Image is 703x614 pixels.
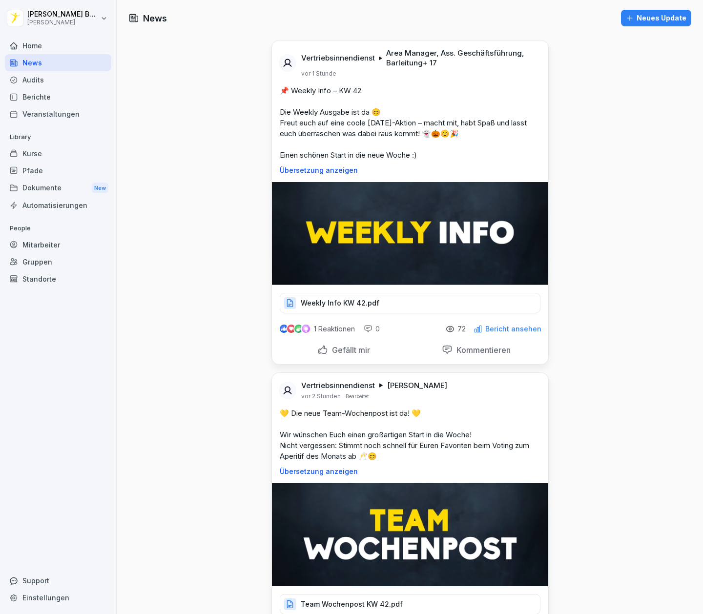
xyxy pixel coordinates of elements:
[457,325,466,333] p: 72
[280,301,540,311] a: Weekly Info KW 42.pdf
[5,88,111,105] a: Berichte
[280,85,540,161] p: 📌 Weekly Info – KW 42 Die Weekly Ausgabe ist da 😊 Freut euch auf eine coole [DATE]-Aktion – macht...
[301,53,375,63] p: Vertriebsinnendienst
[280,602,540,612] a: Team Wochenpost KW 42.pdf
[301,381,375,390] p: Vertriebsinnendienst
[294,325,303,333] img: celebrate
[288,325,295,332] img: love
[301,392,341,400] p: vor 2 Stunden
[5,197,111,214] a: Automatisierungen
[386,48,537,68] p: Area Manager, Ass. Geschäftsführung, Barleitung + 17
[5,105,111,123] a: Veranstaltungen
[5,71,111,88] a: Audits
[272,182,548,285] img: voxm6bmoftu0pi8jybjpepa1.png
[621,10,691,26] button: Neues Update
[272,483,548,586] img: itbev4jmiwke9alvgx05ez1k.png
[5,179,111,197] a: DokumenteNew
[280,166,540,174] p: Übersetzung anzeigen
[5,162,111,179] a: Pfade
[5,37,111,54] a: Home
[302,325,310,333] img: inspiring
[301,70,336,78] p: vor 1 Stunde
[5,145,111,162] a: Kurse
[5,129,111,145] p: Library
[626,13,686,23] div: Neues Update
[5,221,111,236] p: People
[5,589,111,606] a: Einstellungen
[92,183,108,194] div: New
[5,270,111,287] a: Standorte
[346,392,369,400] p: Bearbeitet
[5,54,111,71] a: News
[485,325,541,333] p: Bericht ansehen
[301,599,403,609] p: Team Wochenpost KW 42.pdf
[301,298,379,308] p: Weekly Info KW 42.pdf
[143,12,167,25] h1: News
[364,324,380,334] div: 0
[5,572,111,589] div: Support
[27,10,99,19] p: [PERSON_NAME] Bogomolec
[387,381,447,390] p: [PERSON_NAME]
[453,345,511,355] p: Kommentieren
[5,179,111,197] div: Dokumente
[5,236,111,253] a: Mitarbeiter
[328,345,370,355] p: Gefällt mir
[314,325,355,333] p: 1 Reaktionen
[280,468,540,475] p: Übersetzung anzeigen
[27,19,99,26] p: [PERSON_NAME]
[280,325,288,333] img: like
[280,408,540,462] p: 💛 Die neue Team-Wochenpost ist da! 💛 Wir wünschen Euch einen großartigen Start in die Woche! Nich...
[5,253,111,270] a: Gruppen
